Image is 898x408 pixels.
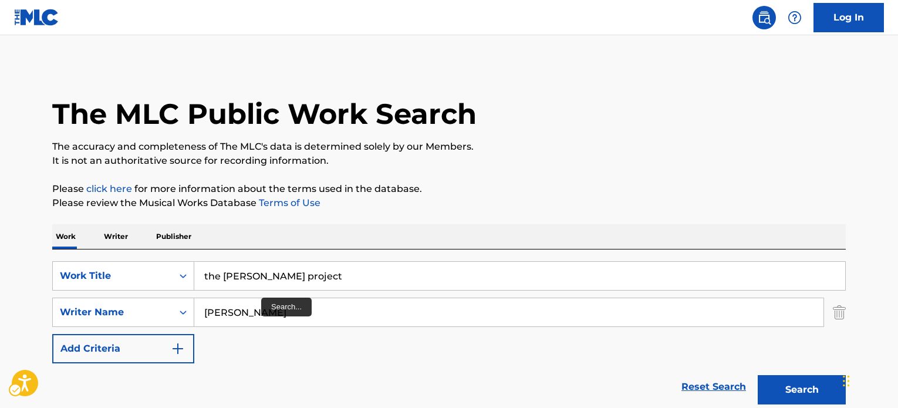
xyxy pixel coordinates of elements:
img: help [788,11,802,25]
img: 9d2ae6d4665cec9f34b9.svg [171,342,185,356]
input: Search... [194,298,823,326]
div: Work Title [60,269,166,283]
img: Delete Criterion [833,298,846,327]
p: The accuracy and completeness of The MLC's data is determined solely by our Members. [52,140,846,154]
a: Reset Search [676,374,752,400]
p: Please review the Musical Works Database [52,196,846,210]
img: MLC Logo [14,9,59,26]
div: Drag [843,363,850,399]
button: Add Criteria [52,334,194,363]
p: It is not an authoritative source for recording information. [52,154,846,168]
div: On [173,262,194,290]
p: Writer [100,224,131,249]
div: Chat Widget [839,352,898,408]
img: search [757,11,771,25]
p: Publisher [153,224,195,249]
iframe: Hubspot Iframe [839,352,898,408]
a: Terms of Use [256,197,320,208]
div: Writer Name [60,305,166,319]
a: Log In [813,3,884,32]
h1: The MLC Public Work Search [52,96,477,131]
div: On [173,298,194,326]
p: Please for more information about the terms used in the database. [52,182,846,196]
input: Search... [194,262,845,290]
p: Work [52,224,79,249]
button: Search [758,375,846,404]
a: click here [86,183,132,194]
